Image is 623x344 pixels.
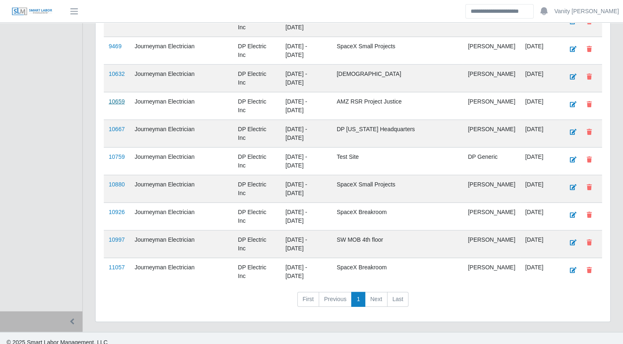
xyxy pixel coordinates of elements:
td: DP Electric Inc [233,92,280,120]
a: 10759 [109,153,125,160]
td: [PERSON_NAME] [463,92,520,120]
td: [DATE] [520,148,560,175]
td: DP Generic [463,148,520,175]
td: Journeyman Electrician [130,203,233,231]
td: [PERSON_NAME] [463,203,520,231]
td: DP Electric Inc [233,231,280,258]
td: [DATE] [520,65,560,92]
td: DP Electric Inc [233,148,280,175]
td: DP [US_STATE] Headquarters [332,120,463,148]
td: [DATE] [520,9,560,37]
td: Journeyman Electrician [130,65,233,92]
td: DP Electric Inc [233,37,280,65]
td: [PERSON_NAME] [463,120,520,148]
td: [DATE] [520,258,560,286]
td: DP Electric Inc [233,65,280,92]
td: [DATE] - [DATE] [280,65,331,92]
td: [PERSON_NAME] [463,175,520,203]
td: DP Electric Inc [233,120,280,148]
td: DP Electric Inc [233,9,280,37]
td: [PERSON_NAME] [463,65,520,92]
td: [PERSON_NAME] [463,9,520,37]
td: Journeyman Electrician [130,231,233,258]
a: 10880 [109,181,125,188]
nav: pagination [104,292,602,313]
td: [DEMOGRAPHIC_DATA] [332,65,463,92]
td: DP Electric Inc [233,175,280,203]
td: Journeyman Electrician [130,258,233,286]
td: [DATE] - [DATE] [280,37,331,65]
td: [DATE] - [DATE] [280,231,331,258]
td: [DATE] [520,92,560,120]
a: 1 [351,292,365,307]
a: 10659 [109,98,125,105]
td: Journeyman Electrician [130,175,233,203]
td: [DATE] [520,37,560,65]
td: Journeyman Electrician [130,148,233,175]
a: 10926 [109,209,125,215]
td: [DATE] - [DATE] [280,258,331,286]
td: Test Site [332,148,463,175]
td: [DATE] [520,231,560,258]
td: SpaceX Small Projects [332,175,463,203]
td: Journeyman Electrician [130,120,233,148]
td: [DATE] - [DATE] [280,203,331,231]
td: [PERSON_NAME] [463,258,520,286]
td: [DATE] [520,120,560,148]
a: 11057 [109,264,125,271]
a: 9469 [109,43,121,49]
td: [DATE] [520,203,560,231]
td: [DATE] - [DATE] [280,9,331,37]
td: [DATE] - [DATE] [280,148,331,175]
td: Journeyman Electrician [130,92,233,120]
td: DP Electric Inc [233,258,280,286]
a: 10997 [109,236,125,243]
td: Journeyman Electrician [130,37,233,65]
a: 10667 [109,126,125,132]
td: SW MOB 4th floor [332,231,463,258]
td: [DATE] [520,175,560,203]
td: [DATE] - [DATE] [280,120,331,148]
td: [PERSON_NAME] [463,231,520,258]
td: [DATE] - [DATE] [280,175,331,203]
td: DP Electric Inc [233,203,280,231]
td: AMZ RSR Project Justice [332,9,463,37]
td: Journeyman Electrician [130,9,233,37]
input: Search [465,4,534,19]
td: SpaceX Breakroom [332,203,463,231]
td: [DATE] - [DATE] [280,92,331,120]
td: AMZ RSR Project Justice [332,92,463,120]
a: 10632 [109,71,125,77]
td: SpaceX Breakroom [332,258,463,286]
td: SpaceX Small Projects [332,37,463,65]
td: [PERSON_NAME] [463,37,520,65]
img: SLM Logo [12,7,53,16]
a: Vanity [PERSON_NAME] [554,7,619,16]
